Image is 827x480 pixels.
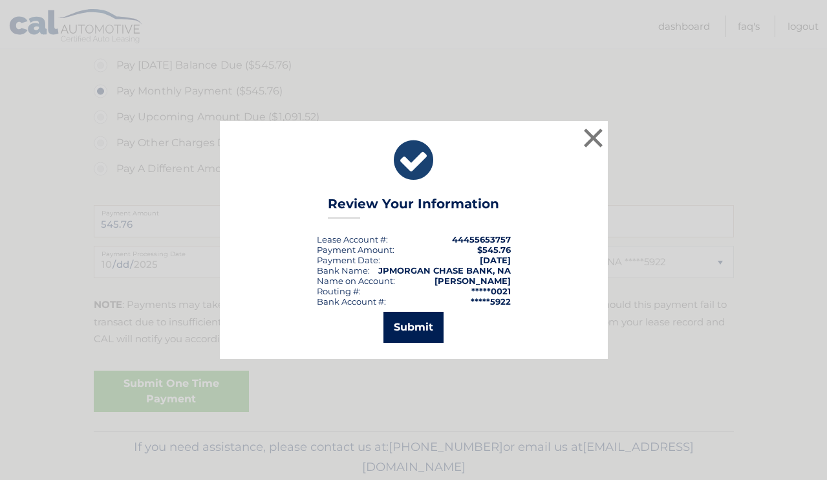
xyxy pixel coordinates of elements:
div: Bank Account #: [317,296,386,307]
strong: JPMORGAN CHASE BANK, NA [378,265,511,276]
strong: [PERSON_NAME] [435,276,511,286]
div: : [317,255,380,265]
span: Payment Date [317,255,378,265]
div: Routing #: [317,286,361,296]
span: [DATE] [480,255,511,265]
div: Payment Amount: [317,245,394,255]
div: Lease Account #: [317,234,388,245]
strong: 44455653757 [452,234,511,245]
span: $545.76 [477,245,511,255]
button: × [581,125,607,151]
button: Submit [383,312,444,343]
div: Name on Account: [317,276,395,286]
div: Bank Name: [317,265,370,276]
h3: Review Your Information [328,196,499,219]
